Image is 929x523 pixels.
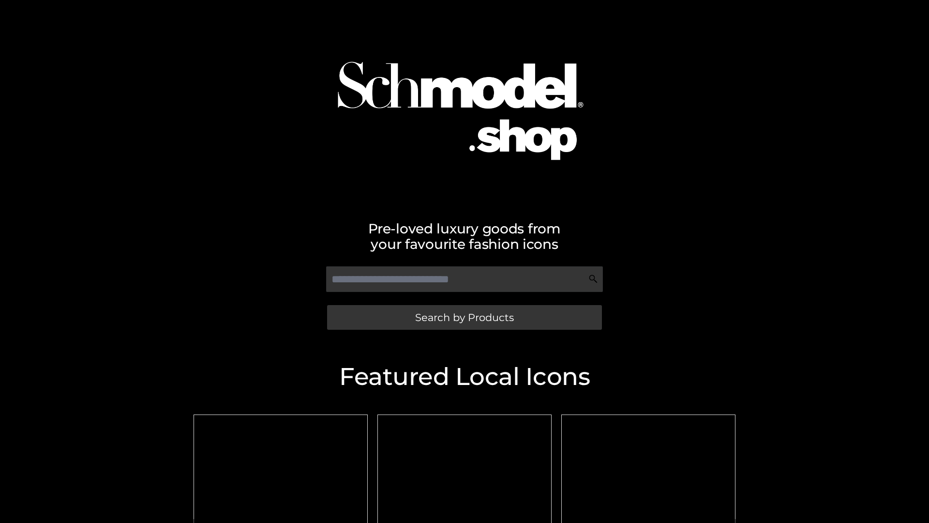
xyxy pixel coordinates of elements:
img: Search Icon [588,274,598,284]
a: Search by Products [327,305,602,330]
span: Search by Products [415,312,514,323]
h2: Featured Local Icons​ [189,365,740,389]
h2: Pre-loved luxury goods from your favourite fashion icons [189,221,740,252]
